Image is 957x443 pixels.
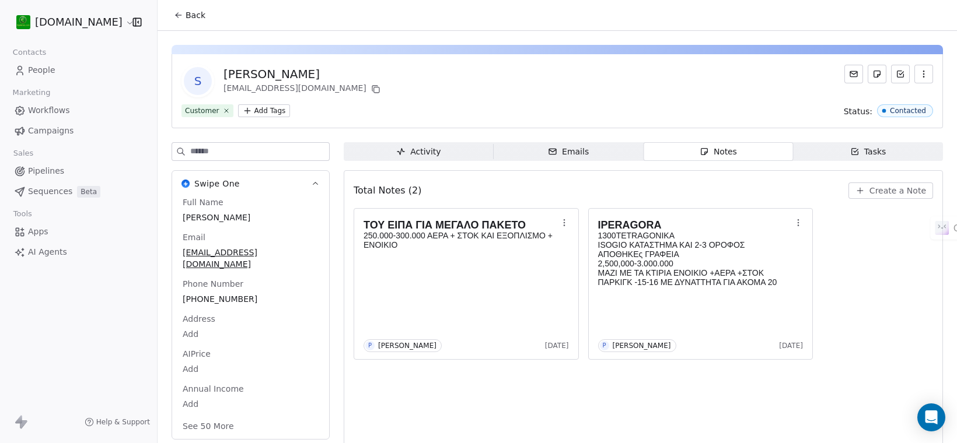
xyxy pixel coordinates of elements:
span: Tools [8,205,37,223]
button: [DOMAIN_NAME] [14,12,124,32]
p: 1300TETRAGONIKA [598,231,792,240]
span: [PERSON_NAME] [183,212,319,223]
span: Email [180,231,208,243]
a: Apps [9,222,148,241]
div: Customer [185,106,219,116]
p: ΠΑΡΚΙΓΚ -15-16 ΜΕ ΔΥΝΑΤΤΗΤΑ ΓΙΑ ΑΚΟΜΑ 20 [598,277,792,287]
button: Back [167,5,212,26]
span: Annual Income [180,383,246,395]
a: Workflows [9,101,148,120]
p: 250.000-300.000 ΑΕΡΑ + ΣΤΟΚ ΚΑΙ ΕΞΟΠΛΙΣΜΟ + ΕΝΟΙΚΙΟ [364,231,557,249]
button: Add Tags [238,104,291,117]
div: [PERSON_NAME] [223,66,383,82]
span: Full Name [180,196,226,208]
span: Status: [844,106,872,117]
a: Campaigns [9,121,148,140]
div: P [602,341,606,350]
span: [DATE] [545,341,569,350]
span: Add [183,398,319,410]
span: AIPrice [180,348,213,360]
p: 2,500,000-3.000.000 [598,259,792,268]
span: Apps [28,226,48,238]
img: 439216937_921727863089572_7037892552807592703_n%20(1).jpg [16,15,30,29]
div: Open Intercom Messenger [917,403,945,431]
button: Create a Note [848,182,933,199]
button: See 50 More [176,416,241,437]
span: Beta [77,186,100,198]
span: Workflows [28,104,70,117]
span: [EMAIL_ADDRESS][DOMAIN_NAME] [183,247,319,270]
span: Campaigns [28,125,74,137]
span: Sales [8,145,39,162]
img: Swipe One [181,180,190,188]
div: Activity [396,146,441,158]
span: AI Agents [28,246,67,258]
span: [DATE] [779,341,803,350]
div: P [368,341,372,350]
span: [DOMAIN_NAME] [35,15,123,30]
span: Add [183,328,319,340]
span: People [28,64,55,76]
a: AI Agents [9,242,148,262]
a: Pipelines [9,161,148,181]
div: Emails [548,146,589,158]
div: Tasks [850,146,886,158]
span: Swipe One [194,178,240,189]
span: Sequences [28,185,72,198]
h1: ΤΟΥ ΕΙΠΑ ΓΙΑ ΜΕΓΑΛΟ ΠΑΚΕΤΟ [364,219,557,231]
span: Back [186,9,205,21]
span: Address [180,313,218,325]
h1: IPERAGORA [598,219,792,231]
a: People [9,61,148,80]
span: Contacts [8,44,51,61]
p: ΜΑΖΙ ΜΕ ΤΑ ΚΤΙΡΙΑ ΕΝΟΙΚΙΟ +ΑΕΡΑ +ΣΤΟΚ [598,268,792,277]
span: S [184,67,212,95]
div: [PERSON_NAME] [378,342,436,350]
span: [PHONE_NUMBER] [183,293,319,305]
span: Phone Number [180,278,246,290]
span: Create a Note [869,185,926,196]
span: Pipelines [28,165,64,177]
div: Contacted [890,107,926,115]
span: Help & Support [96,417,150,427]
div: [EMAIL_ADDRESS][DOMAIN_NAME] [223,82,383,96]
a: SequencesBeta [9,182,148,201]
div: Swipe OneSwipe One [172,196,329,439]
span: Add [183,363,319,375]
p: ISOGIO ΚΑΤΑΣΤΗΜΑ ΚΑΙ 2-3 ΟΡΟΦΟΣ ΑΠΟΘΗΚΕς ΓΡΑΦΕΙΑ [598,240,792,259]
a: Help & Support [85,417,150,427]
span: Marketing [8,84,55,101]
span: Total Notes (2) [354,184,421,198]
button: Swipe OneSwipe One [172,171,329,196]
div: [PERSON_NAME] [613,342,671,350]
